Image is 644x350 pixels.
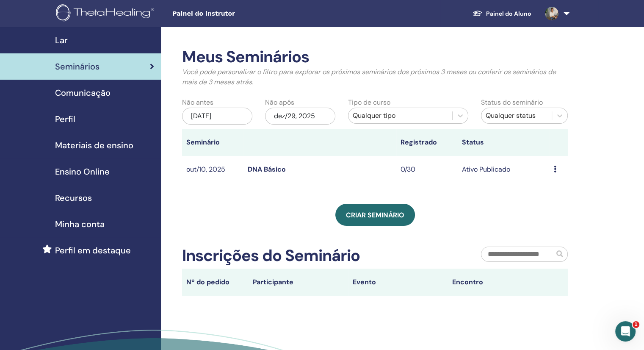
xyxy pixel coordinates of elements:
th: Nº do pedido [182,269,249,296]
th: Seminário [182,129,243,156]
div: Qualquer status [486,111,547,121]
span: Seminários [55,60,100,73]
p: Você pode personalizar o filtro para explorar os próximos seminários dos próximos 3 meses ou conf... [182,67,568,87]
span: Perfil [55,113,75,125]
th: Evento [348,269,448,296]
span: Ensino Online [55,165,110,178]
h2: Inscrições do Seminário [182,246,360,266]
img: graduation-cap-white.svg [473,10,483,17]
span: Perfil em destaque [55,244,131,257]
a: Painel do Aluno [466,6,538,22]
img: default.jpg [545,7,558,20]
a: DNA Básico [248,165,286,174]
span: 1 [633,321,639,328]
th: Registrado [396,129,458,156]
label: Status do seminário [481,97,543,108]
label: Não antes [182,97,213,108]
td: 0/30 [396,156,458,183]
span: Lar [55,34,68,47]
img: logo.png [56,4,157,23]
iframe: Intercom live chat [615,321,636,342]
span: Minha conta [55,218,105,231]
div: Qualquer tipo [353,111,448,121]
h2: Meus Seminários [182,47,568,67]
th: Participante [249,269,348,296]
td: Ativo Publicado [458,156,550,183]
span: Criar seminário [346,211,404,219]
span: Painel do instrutor [172,9,299,18]
label: Não após [265,97,294,108]
th: Status [458,129,550,156]
span: Comunicação [55,86,111,99]
span: Materiais de ensino [55,139,133,152]
label: Tipo de curso [348,97,390,108]
th: Encontro [448,269,548,296]
span: Recursos [55,192,92,204]
td: out/10, 2025 [182,156,243,183]
div: dez/29, 2025 [265,108,335,125]
div: [DATE] [182,108,252,125]
a: Criar seminário [335,204,415,226]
